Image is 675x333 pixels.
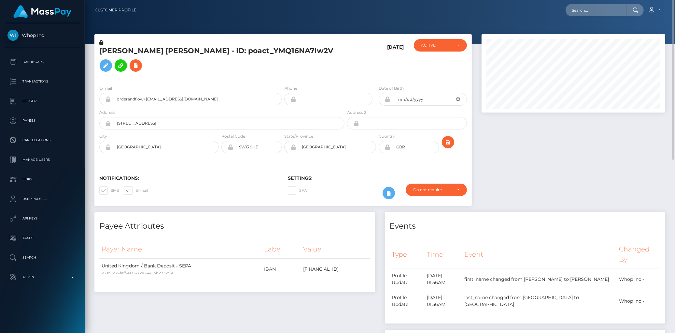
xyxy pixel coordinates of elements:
[413,187,452,192] div: Do not require
[5,269,80,285] a: Admin
[288,186,307,195] label: 2FA
[617,290,660,312] td: Whop Inc -
[425,268,462,290] td: [DATE] 01:56AM
[301,240,370,258] th: Value
[99,240,262,258] th: Payer Name
[5,210,80,227] a: API Keys
[5,152,80,168] a: Manage Users
[7,233,77,243] p: Taxes
[5,54,80,70] a: Dashboard
[617,240,660,268] th: Changed By
[425,290,462,312] td: [DATE] 01:56AM
[5,191,80,207] a: User Profile
[7,30,19,41] img: Whop Inc
[99,258,262,280] td: United Kingdom / Bank Deposit - SEPA
[379,85,404,91] label: Date of Birth
[5,230,80,246] a: Taxes
[390,290,425,312] td: Profile Update
[7,155,77,165] p: Manage Users
[566,4,627,16] input: Search...
[124,186,148,195] label: E-mail
[301,258,370,280] td: [FINANCIAL_ID]
[5,250,80,266] a: Search
[387,44,404,77] h6: [DATE]
[5,171,80,188] a: Links
[5,113,80,129] a: Payees
[7,174,77,184] p: Links
[462,290,617,312] td: last_name changed from [GEOGRAPHIC_DATA] to [GEOGRAPHIC_DATA]
[284,85,297,91] label: Phone
[617,268,660,290] td: Whop Inc -
[221,133,245,139] label: Postal Code
[390,220,661,232] h4: Events
[262,240,301,258] th: Label
[7,96,77,106] p: Ledger
[425,240,462,268] th: Time
[7,116,77,126] p: Payees
[7,135,77,145] p: Cancellations
[7,77,77,86] p: Transactions
[7,214,77,223] p: API Keys
[99,133,107,139] label: City
[421,43,452,48] div: ACTIVE
[5,132,80,148] a: Cancellations
[390,268,425,290] td: Profile Update
[462,268,617,290] td: first_name changed from [PERSON_NAME] to [PERSON_NAME]
[5,93,80,109] a: Ledger
[262,258,301,280] td: IBAN
[5,32,80,38] span: Whop Inc
[13,5,71,18] img: MassPay Logo
[347,110,366,115] label: Address 2
[99,110,115,115] label: Address
[99,220,370,232] h4: Payee Attributes
[7,272,77,282] p: Admin
[462,240,617,268] th: Event
[99,46,341,75] h5: [PERSON_NAME] [PERSON_NAME] - ID: poact_YMQ16NA7lw2V
[379,133,395,139] label: Country
[414,39,467,52] button: ACTIVE
[99,175,278,181] h6: Notifications:
[5,73,80,90] a: Transactions
[99,186,119,195] label: SMS
[102,271,174,275] small: 269d7253-feff-4192-85d6-445bb2973b5e
[406,184,467,196] button: Do not require
[390,240,425,268] th: Type
[7,57,77,67] p: Dashboard
[7,253,77,263] p: Search
[288,175,467,181] h6: Settings:
[95,3,136,17] a: Customer Profile
[284,133,313,139] label: State/Province
[99,85,112,91] label: E-mail
[7,194,77,204] p: User Profile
